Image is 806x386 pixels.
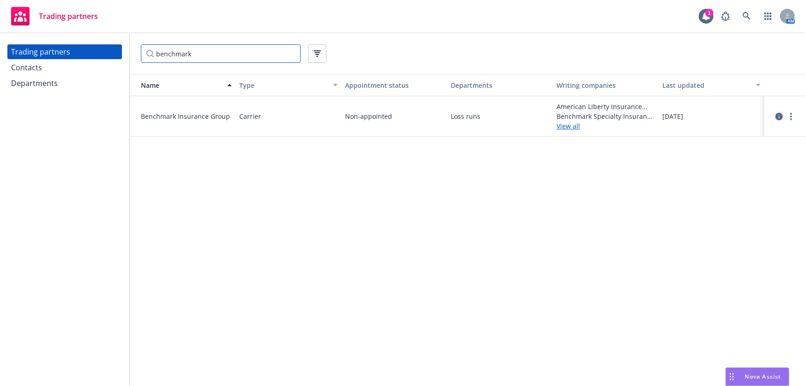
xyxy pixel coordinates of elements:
[786,111,797,122] a: more
[726,368,738,386] div: Drag to move
[745,373,782,380] span: Nova Assist
[130,74,236,96] button: Name
[11,60,42,75] div: Contacts
[557,121,655,131] a: View all
[11,76,58,91] div: Departments
[7,76,122,91] a: Departments
[557,80,655,90] div: Writing companies
[557,102,655,111] span: American Liberty Insurance Company
[7,3,102,29] a: Trading partners
[738,7,756,25] a: Search
[451,111,549,121] span: Loss runs
[553,74,659,96] button: Writing companies
[239,111,261,121] span: Carrier
[133,80,222,90] div: Name
[141,44,301,63] input: Filter by keyword...
[451,80,549,90] div: Departments
[557,111,655,121] span: Benchmark Specialty Insurance Company
[726,368,789,386] button: Nova Assist
[236,74,341,96] button: Type
[11,44,70,59] div: Trading partners
[7,60,122,75] a: Contacts
[447,74,553,96] button: Departments
[141,111,232,121] span: Benchmark Insurance Group
[239,80,327,90] div: Type
[662,80,751,90] div: Last updated
[705,9,714,17] div: 1
[662,111,683,121] span: [DATE]
[345,111,392,121] span: Non-appointed
[759,7,777,25] a: Switch app
[345,80,443,90] div: Appointment status
[39,12,98,20] span: Trading partners
[716,7,735,25] a: Report a Bug
[774,111,785,122] a: circleInformation
[7,44,122,59] a: Trading partners
[341,74,447,96] button: Appointment status
[659,74,764,96] button: Last updated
